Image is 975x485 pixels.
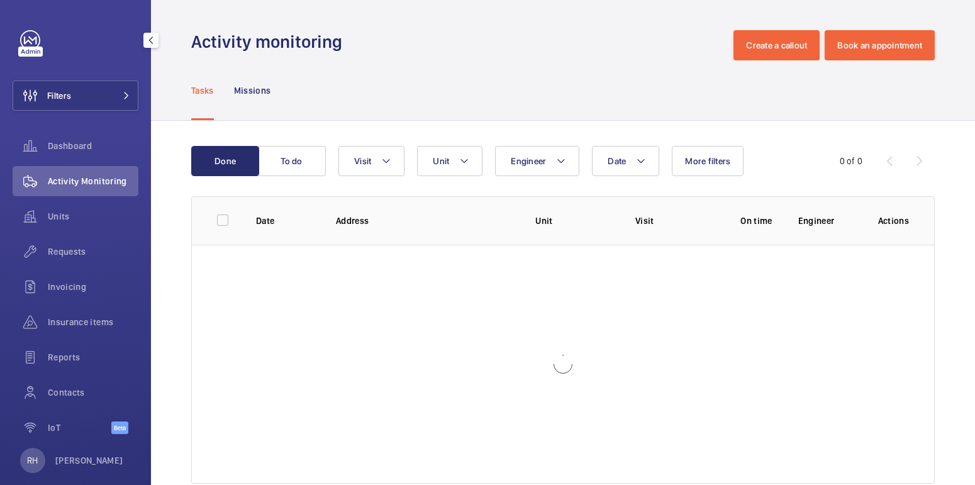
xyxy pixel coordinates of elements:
[256,215,316,227] p: Date
[495,146,579,176] button: Engineer
[191,84,214,97] p: Tasks
[840,155,862,167] div: 0 of 0
[47,89,71,102] span: Filters
[733,30,820,60] button: Create a callout
[798,215,858,227] p: Engineer
[825,30,935,60] button: Book an appointment
[48,140,138,152] span: Dashboard
[48,245,138,258] span: Requests
[338,146,404,176] button: Visit
[48,281,138,293] span: Invoicing
[48,175,138,187] span: Activity Monitoring
[592,146,659,176] button: Date
[111,421,128,434] span: Beta
[336,215,515,227] p: Address
[635,215,715,227] p: Visit
[48,316,138,328] span: Insurance items
[48,351,138,364] span: Reports
[511,156,546,166] span: Engineer
[258,146,326,176] button: To do
[608,156,626,166] span: Date
[354,156,371,166] span: Visit
[878,215,909,227] p: Actions
[48,421,111,434] span: IoT
[417,146,482,176] button: Unit
[191,146,259,176] button: Done
[234,84,271,97] p: Missions
[433,156,449,166] span: Unit
[55,454,123,467] p: [PERSON_NAME]
[48,210,138,223] span: Units
[27,454,38,467] p: RH
[735,215,778,227] p: On time
[672,146,744,176] button: More filters
[191,30,350,53] h1: Activity monitoring
[685,156,730,166] span: More filters
[48,386,138,399] span: Contacts
[13,81,138,111] button: Filters
[535,215,615,227] p: Unit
